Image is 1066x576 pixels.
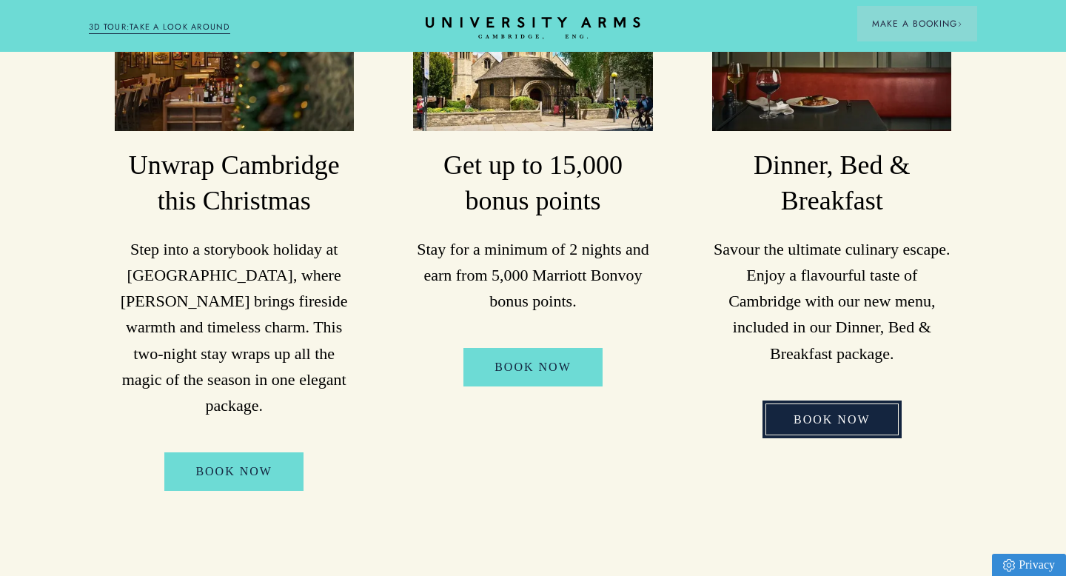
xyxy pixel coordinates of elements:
[857,6,977,41] button: Make a BookingArrow icon
[89,21,230,34] a: 3D TOUR:TAKE A LOOK AROUND
[712,148,951,219] h3: Dinner, Bed & Breakfast
[872,17,962,30] span: Make a Booking
[992,554,1066,576] a: Privacy
[712,236,951,366] p: Savour the ultimate culinary escape. Enjoy a flavourful taste of Cambridge with our new menu, inc...
[1003,559,1015,572] img: Privacy
[115,148,354,219] h3: Unwrap Cambridge this Christmas
[164,452,304,491] a: BOOK NOW
[413,236,652,315] p: Stay for a minimum of 2 nights and earn from 5,000 Marriott Bonvoy bonus points.
[426,17,640,40] a: Home
[463,348,603,386] a: Book Now
[413,148,652,219] h3: Get up to 15,000 bonus points
[957,21,962,27] img: Arrow icon
[762,401,902,439] a: Book Now
[115,236,354,418] p: Step into a storybook holiday at [GEOGRAPHIC_DATA], where [PERSON_NAME] brings fireside warmth an...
